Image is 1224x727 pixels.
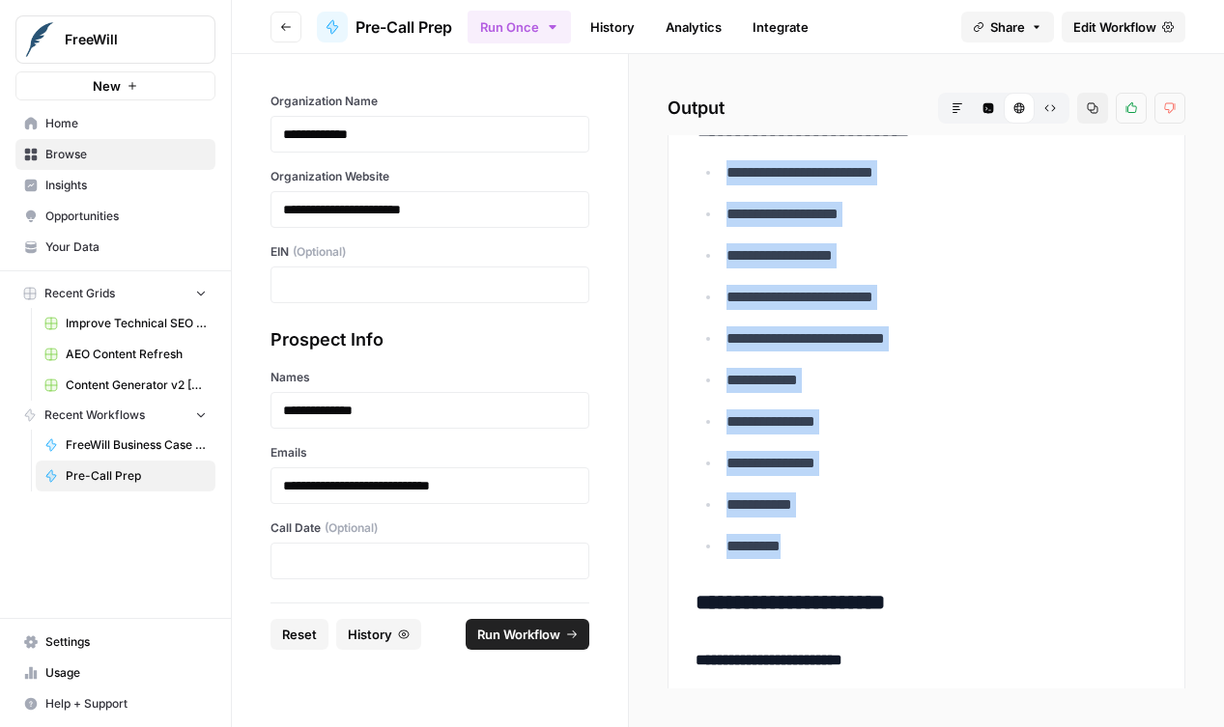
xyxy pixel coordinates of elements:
[654,12,733,42] a: Analytics
[270,168,589,185] label: Organization Website
[66,315,207,332] span: Improve Technical SEO for Page
[468,11,571,43] button: Run Once
[36,430,215,461] a: FreeWill Business Case Generator v2
[66,377,207,394] span: Content Generator v2 [DRAFT] Test
[45,177,207,194] span: Insights
[44,406,145,424] span: Recent Workflows
[579,12,646,42] a: History
[15,627,215,657] a: Settings
[15,170,215,201] a: Insights
[36,370,215,401] a: Content Generator v2 [DRAFT] Test
[270,619,328,650] button: Reset
[336,619,421,650] button: History
[15,201,215,232] a: Opportunities
[45,633,207,651] span: Settings
[961,12,1054,42] button: Share
[45,208,207,225] span: Opportunities
[1062,12,1185,42] a: Edit Workflow
[15,688,215,719] button: Help + Support
[477,625,560,644] span: Run Workflow
[270,93,589,110] label: Organization Name
[317,12,452,42] a: Pre-Call Prep
[66,436,207,454] span: FreeWill Business Case Generator v2
[270,519,589,537] label: Call Date
[45,238,207,256] span: Your Data
[741,12,820,42] a: Integrate
[36,308,215,339] a: Improve Technical SEO for Page
[668,93,1185,124] h2: Output
[93,76,121,96] span: New
[15,139,215,170] a: Browse
[65,30,182,49] span: FreeWill
[1073,17,1156,37] span: Edit Workflow
[15,657,215,688] a: Usage
[15,279,215,308] button: Recent Grids
[36,461,215,491] a: Pre-Call Prep
[15,401,215,430] button: Recent Workflows
[15,108,215,139] a: Home
[270,326,589,353] div: Prospect Info
[66,467,207,485] span: Pre-Call Prep
[348,625,392,644] span: History
[45,115,207,132] span: Home
[15,232,215,263] a: Your Data
[45,146,207,163] span: Browse
[66,346,207,363] span: AEO Content Refresh
[45,664,207,682] span: Usage
[15,71,215,100] button: New
[325,519,378,537] span: (Optional)
[22,22,57,57] img: FreeWill Logo
[466,619,589,650] button: Run Workflow
[356,15,452,39] span: Pre-Call Prep
[44,285,115,302] span: Recent Grids
[270,369,589,386] label: Names
[36,339,215,370] a: AEO Content Refresh
[293,243,346,261] span: (Optional)
[990,17,1025,37] span: Share
[270,444,589,461] label: Emails
[282,625,317,644] span: Reset
[45,695,207,713] span: Help + Support
[15,15,215,64] button: Workspace: FreeWill
[270,243,589,261] label: EIN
